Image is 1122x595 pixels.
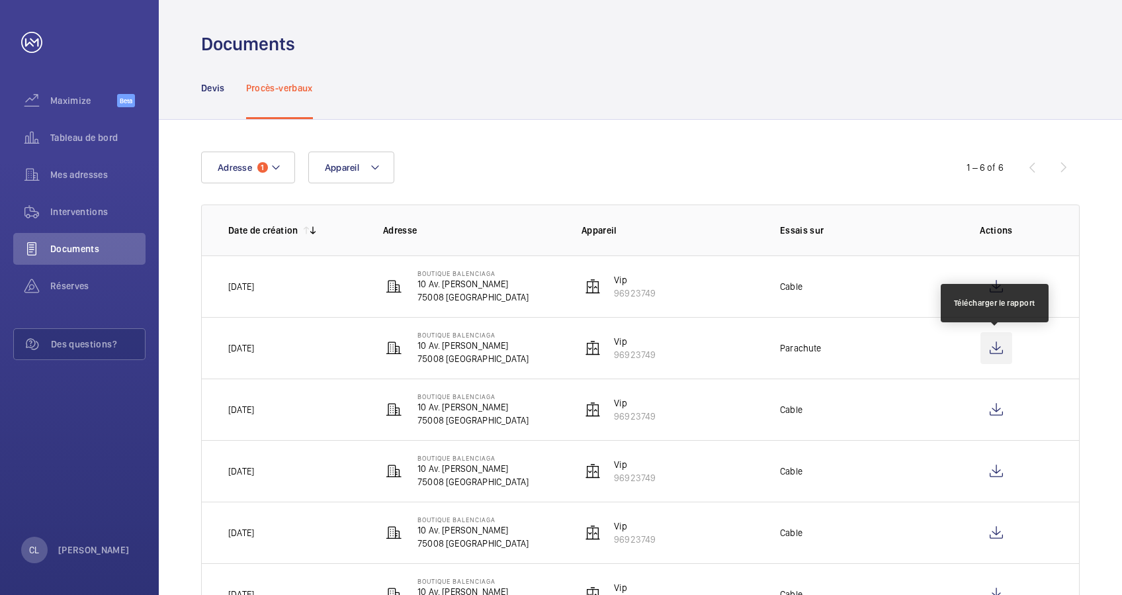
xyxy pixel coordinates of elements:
img: elevator.svg [585,463,601,479]
p: 75008 [GEOGRAPHIC_DATA] [417,352,529,365]
p: 96923749 [614,410,656,423]
div: 1 – 6 of 6 [967,161,1004,174]
p: Boutique Balenciaga [417,331,529,339]
p: Devis [201,81,225,95]
p: Boutique Balenciaga [417,392,529,400]
p: 10 Av. [PERSON_NAME] [417,400,529,414]
span: Réserves [50,279,146,293]
span: Appareil [325,162,359,173]
p: Parachute [780,342,822,355]
p: [PERSON_NAME] [58,543,130,557]
p: [DATE] [228,342,254,355]
p: Vip [614,520,656,533]
span: Des questions? [51,338,145,351]
p: Appareil [582,224,759,237]
p: Cable [780,526,802,539]
img: elevator.svg [585,402,601,418]
p: 96923749 [614,471,656,484]
p: 75008 [GEOGRAPHIC_DATA] [417,414,529,427]
p: [DATE] [228,403,254,416]
div: Télécharger le rapport [954,297,1035,309]
p: 10 Av. [PERSON_NAME] [417,277,529,291]
span: Maximize [50,94,117,107]
p: 96923749 [614,287,656,300]
p: 75008 [GEOGRAPHIC_DATA] [417,291,529,304]
img: elevator.svg [585,279,601,295]
button: Adresse1 [201,152,295,183]
p: CL [29,543,39,557]
p: Procès-verbaux [246,81,313,95]
p: [DATE] [228,280,254,293]
p: 10 Av. [PERSON_NAME] [417,462,529,475]
span: 1 [257,162,268,173]
img: elevator.svg [585,525,601,541]
p: [DATE] [228,526,254,539]
p: Essais sur [780,224,919,237]
p: Cable [780,403,802,416]
p: Vip [614,396,656,410]
p: Actions [940,224,1053,237]
p: Cable [780,280,802,293]
p: 10 Av. [PERSON_NAME] [417,339,529,352]
p: 75008 [GEOGRAPHIC_DATA] [417,475,529,488]
span: Beta [117,94,135,107]
img: elevator.svg [585,340,601,356]
p: 10 Av. [PERSON_NAME] [417,524,529,537]
p: 96923749 [614,348,656,361]
p: Vip [614,458,656,471]
p: Vip [614,335,656,348]
p: Boutique Balenciaga [417,269,529,277]
p: Adresse [383,224,560,237]
p: 96923749 [614,533,656,546]
p: Vip [614,273,656,287]
button: Appareil [308,152,394,183]
p: 75008 [GEOGRAPHIC_DATA] [417,537,529,550]
p: Vip [614,581,656,594]
p: Boutique Balenciaga [417,577,529,585]
span: Adresse [218,162,252,173]
p: Cable [780,465,802,478]
p: Date de création [228,224,298,237]
span: Interventions [50,205,146,218]
p: Boutique Balenciaga [417,454,529,462]
p: [DATE] [228,465,254,478]
span: Tableau de bord [50,131,146,144]
p: Boutique Balenciaga [417,516,529,524]
h1: Documents [201,32,295,56]
span: Mes adresses [50,168,146,181]
span: Documents [50,242,146,255]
